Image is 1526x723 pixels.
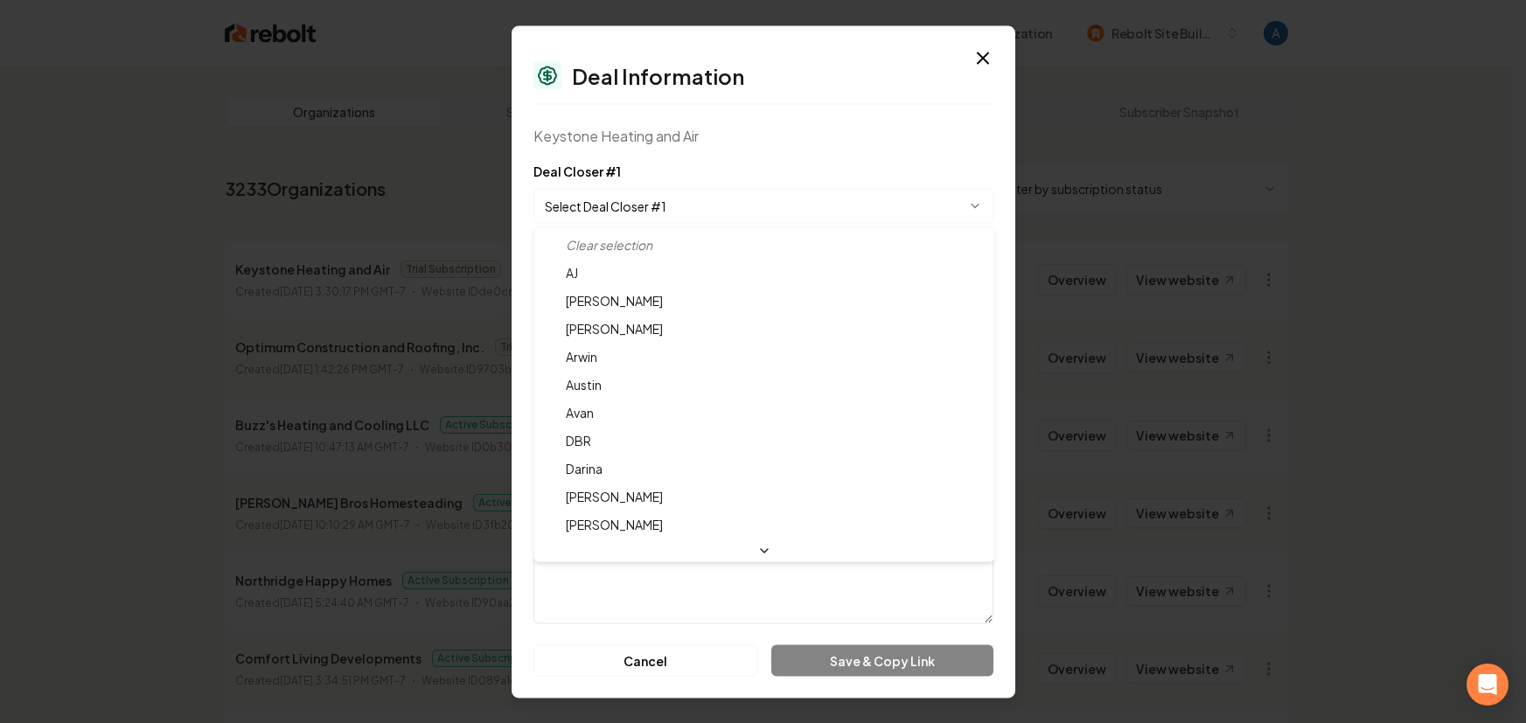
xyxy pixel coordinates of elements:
span: Austin [566,377,602,393]
span: [PERSON_NAME] [566,321,663,337]
span: [PERSON_NAME] [566,293,663,309]
span: Arwin [566,349,597,365]
span: DBR [566,433,591,448]
span: [PERSON_NAME] [566,517,663,532]
span: Avan [566,405,594,421]
span: Darina [566,461,603,476]
span: Clear selection [566,237,652,253]
span: [PERSON_NAME] [566,489,663,504]
span: AJ [566,265,578,281]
